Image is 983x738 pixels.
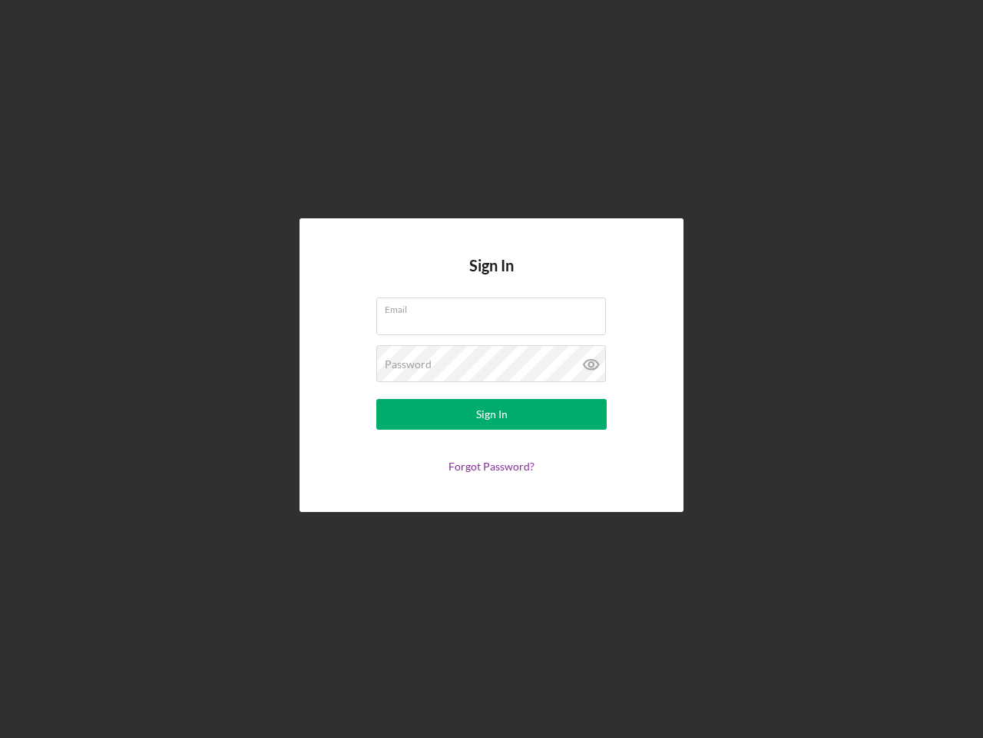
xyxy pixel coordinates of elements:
button: Sign In [376,399,607,430]
label: Password [385,358,432,371]
div: Sign In [476,399,508,430]
a: Forgot Password? [448,460,535,473]
label: Email [385,298,606,315]
h4: Sign In [469,257,514,298]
